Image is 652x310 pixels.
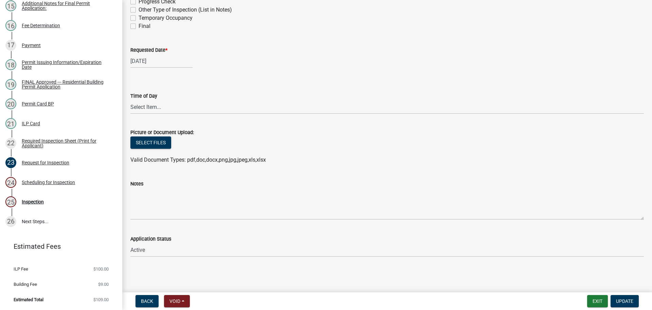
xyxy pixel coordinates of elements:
div: 23 [5,157,16,168]
span: $100.00 [93,267,109,271]
div: 19 [5,79,16,90]
input: mm/dd/yyyy [130,54,193,68]
div: Payment [22,43,41,48]
div: 25 [5,196,16,207]
label: Time of Day [130,94,157,99]
button: Exit [587,295,608,307]
label: Other Type of Inspection (List in Notes) [139,6,232,14]
div: 17 [5,40,16,51]
span: $9.00 [98,282,109,287]
span: Update [616,298,633,304]
div: Permit Card BP [22,101,54,106]
span: Void [169,298,180,304]
button: Void [164,295,190,307]
div: Required Inspection Sheet (Print for Applicant) [22,138,111,148]
label: Notes [130,182,143,186]
button: Select files [130,136,171,149]
div: Permit Issuing Information/Expiration Date [22,60,111,69]
span: $109.00 [93,297,109,302]
span: Valid Document Types: pdf,doc,docx,png,jpg,jpeg,xls,xlsx [130,157,266,163]
div: 21 [5,118,16,129]
label: Application Status [130,237,171,242]
div: 16 [5,20,16,31]
a: Estimated Fees [5,240,111,253]
div: Inspection [22,199,44,204]
span: Back [141,298,153,304]
div: Fee Determination [22,23,60,28]
span: ILP Fee [14,267,28,271]
div: 24 [5,177,16,188]
div: 22 [5,138,16,149]
div: FINAL Approved --- Residential Building Permit Application [22,80,111,89]
label: Final [139,22,150,30]
div: Scheduling for Inspection [22,180,75,185]
div: 18 [5,59,16,70]
div: 15 [5,0,16,11]
div: 20 [5,98,16,109]
label: Picture or Document Upload: [130,130,194,135]
label: Requested Date [130,48,167,53]
span: Building Fee [14,282,37,287]
div: 26 [5,216,16,227]
div: Request for Inspection [22,160,69,165]
div: ILP Card [22,121,40,126]
span: Estimated Total [14,297,43,302]
div: Additional Notes for Final Permit Application: [22,1,111,11]
button: Back [135,295,159,307]
button: Update [611,295,639,307]
label: Temporary Occupancy [139,14,193,22]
